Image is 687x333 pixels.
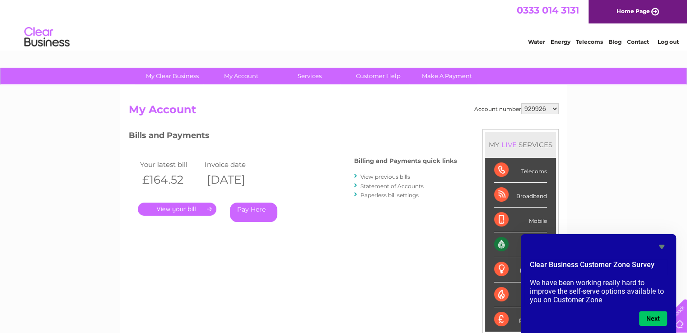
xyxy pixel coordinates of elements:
[657,38,678,45] a: Log out
[24,23,70,51] img: logo.png
[494,257,547,282] div: Electricity
[576,38,603,45] a: Telecoms
[608,38,622,45] a: Blog
[360,183,424,190] a: Statement of Accounts
[138,158,203,171] td: Your latest bill
[230,203,277,222] a: Pay Here
[551,38,570,45] a: Energy
[138,171,203,189] th: £164.52
[517,5,579,16] a: 0333 014 3131
[202,171,267,189] th: [DATE]
[530,278,667,304] p: We have been working really hard to improve the self-serve options available to you on Customer Zone
[485,132,556,157] div: MY SERVICES
[494,183,547,208] div: Broadband
[131,5,557,44] div: Clear Business is a trading name of Verastar Limited (registered in [GEOGRAPHIC_DATA] No. 3667643...
[204,68,278,84] a: My Account
[494,158,547,183] div: Telecoms
[639,311,667,326] button: Next question
[354,157,457,164] h4: Billing and Payments quick links
[530,259,667,275] h2: Clear Business Customer Zone Survey
[627,38,649,45] a: Contact
[135,68,210,84] a: My Clear Business
[129,129,457,145] h3: Bills and Payments
[129,103,559,120] h2: My Account
[341,68,416,84] a: Customer Help
[272,68,347,84] a: Services
[474,103,559,114] div: Account number
[500,140,519,149] div: LIVE
[656,241,667,252] button: Hide survey
[494,232,547,257] div: Water
[138,203,216,216] a: .
[494,282,547,307] div: Gas
[360,192,419,199] a: Paperless bill settings
[360,173,410,180] a: View previous bills
[202,158,267,171] td: Invoice date
[530,241,667,326] div: Clear Business Customer Zone Survey
[494,307,547,332] div: Payments
[494,208,547,232] div: Mobile
[410,68,484,84] a: Make A Payment
[528,38,545,45] a: Water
